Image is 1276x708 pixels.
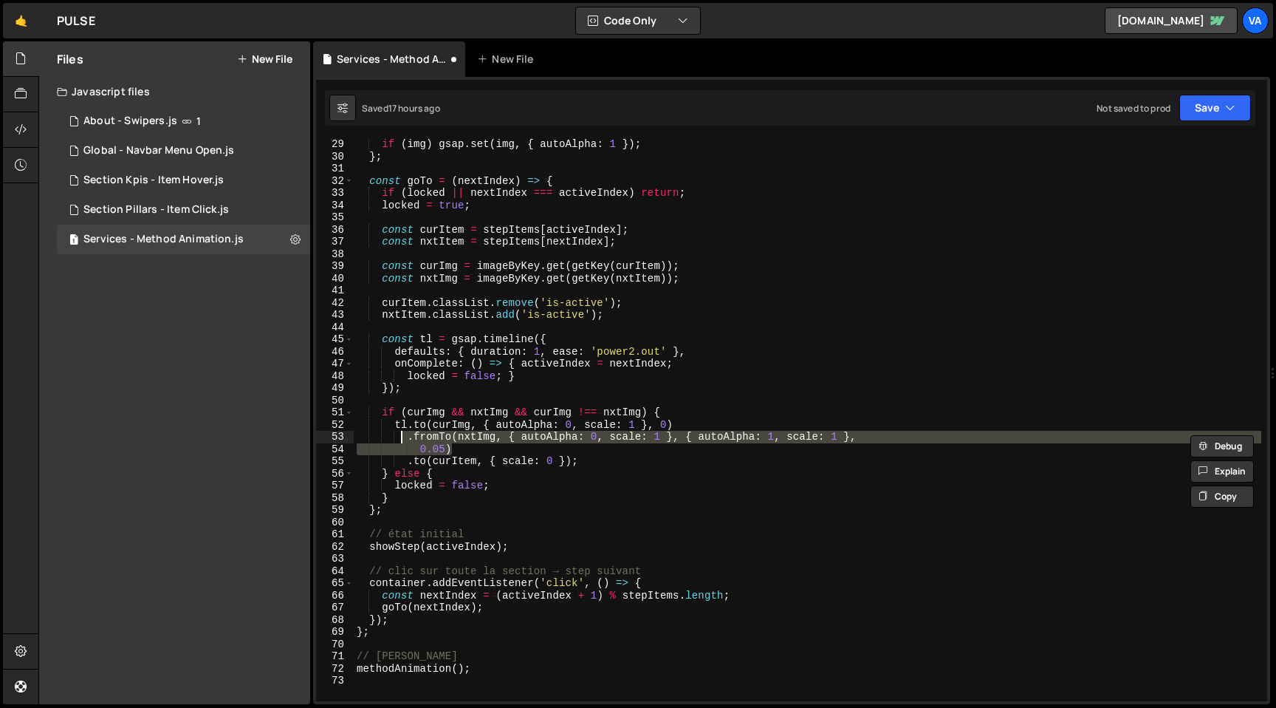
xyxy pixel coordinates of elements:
div: 40 [316,273,354,285]
div: 63 [316,553,354,565]
button: Code Only [576,7,700,34]
div: Global - Navbar Menu Open.js [83,144,234,157]
button: Debug [1190,435,1254,457]
div: 16253/44429.js [57,195,310,225]
div: 34 [316,200,354,212]
div: 31 [316,163,354,175]
span: 1 [196,115,201,127]
div: 59 [316,504,354,517]
div: 55 [316,455,354,468]
div: 73 [316,675,354,687]
div: 67 [316,602,354,614]
div: PULSE [57,12,95,30]
div: 48 [316,370,354,383]
div: 39 [316,260,354,273]
div: 16253/44878.js [57,225,310,254]
button: Copy [1190,486,1254,508]
div: 56 [316,468,354,480]
div: Saved [362,102,440,115]
div: 30 [316,151,354,163]
div: 57 [316,480,354,492]
div: 60 [316,517,354,529]
button: Save [1179,95,1251,121]
div: 54 [316,443,354,456]
div: 50 [316,395,354,407]
button: New File [237,53,292,65]
div: 53 [316,431,354,443]
div: 61 [316,528,354,541]
div: 69 [316,626,354,639]
div: 66 [316,590,354,602]
button: Explain [1190,460,1254,483]
div: 72 [316,663,354,675]
div: 41 [316,285,354,297]
div: Services - Method Animation.js [337,52,447,67]
div: 58 [316,492,354,505]
div: Section Pillars - Item Click.js [83,203,229,217]
div: 43 [316,309,354,321]
span: 1 [69,235,78,247]
div: 38 [316,248,354,261]
div: Services - Method Animation.js [83,233,244,246]
div: 65 [316,577,354,590]
div: Not saved to prod [1097,102,1170,115]
div: New File [477,52,539,67]
div: 51 [316,406,354,419]
div: 29 [316,138,354,151]
div: 70 [316,639,354,651]
div: 71 [316,650,354,663]
a: Va [1242,7,1269,34]
div: About - Swipers.js [83,115,177,128]
div: 62 [316,541,354,554]
div: 64 [316,565,354,578]
div: Section Kpis - Item Hover.js [83,174,224,187]
div: 16253/44485.js [57,166,310,195]
div: 16253/44426.js [57,136,310,166]
div: 47 [316,358,354,370]
div: 16253/43838.js [57,106,310,136]
div: 32 [316,175,354,188]
div: 46 [316,346,354,358]
div: 45 [316,333,354,346]
div: 68 [316,614,354,627]
div: 44 [316,321,354,334]
div: 49 [316,382,354,395]
div: 35 [316,211,354,224]
div: 37 [316,236,354,248]
div: 42 [316,297,354,310]
div: 33 [316,187,354,200]
div: 36 [316,224,354,236]
a: 🤙 [3,3,39,38]
div: Javascript files [39,77,310,106]
div: 52 [316,419,354,432]
div: 17 hours ago [388,102,440,115]
a: [DOMAIN_NAME] [1105,7,1238,34]
h2: Files [57,51,83,67]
